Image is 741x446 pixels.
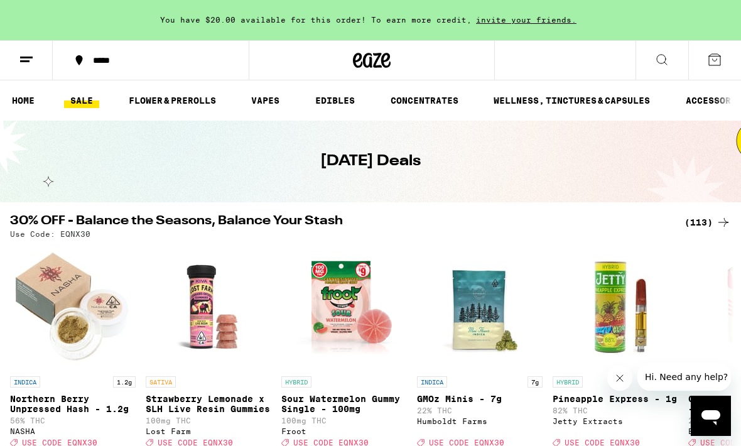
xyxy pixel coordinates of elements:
[10,215,669,230] h2: 30% OFF - Balance the Seasons, Balance Your Stash
[309,93,361,108] a: EDIBLES
[281,416,407,425] p: 100mg THC
[472,16,581,24] span: invite your friends.
[146,416,271,425] p: 100mg THC
[281,427,407,435] div: Froot
[146,394,271,414] p: Strawberry Lemonade x SLH Live Resin Gummies
[281,376,311,388] p: HYBRID
[417,394,543,404] p: GMOz Minis - 7g
[417,376,447,388] p: INDICA
[281,394,407,414] p: Sour Watermelon Gummy Single - 100mg
[245,93,286,108] a: VAPES
[553,417,678,425] div: Jetty Extracts
[487,93,656,108] a: WELLNESS, TINCTURES & CAPSULES
[607,366,632,391] iframe: Close message
[160,16,472,24] span: You have $20.00 available for this order! To earn more credit,
[64,93,99,108] a: SALE
[113,376,136,388] p: 1.2g
[146,244,271,370] img: Lost Farm - Strawberry Lemonade x SLH Live Resin Gummies
[10,427,136,435] div: NASHA
[10,244,136,370] img: NASHA - Northern Berry Unpressed Hash - 1.2g
[122,93,222,108] a: FLOWER & PREROLLS
[527,376,543,388] p: 7g
[417,244,543,370] img: Humboldt Farms - GMOz Minis - 7g
[691,396,731,436] iframe: Button to launch messaging window
[553,406,678,415] p: 82% THC
[146,376,176,388] p: SATIVA
[10,376,40,388] p: INDICA
[553,376,583,388] p: HYBRID
[146,427,271,435] div: Lost Farm
[10,394,136,414] p: Northern Berry Unpressed Hash - 1.2g
[684,215,731,230] a: (113)
[637,363,731,391] iframe: Message from company
[10,416,136,425] p: 56% THC
[384,93,465,108] a: CONCENTRATES
[6,93,41,108] a: HOME
[10,230,90,238] p: Use Code: EQNX30
[281,244,407,370] img: Froot - Sour Watermelon Gummy Single - 100mg
[320,151,421,172] h1: [DATE] Deals
[553,394,678,404] p: Pineapple Express - 1g
[417,406,543,415] p: 22% THC
[553,244,678,370] img: Jetty Extracts - Pineapple Express - 1g
[417,417,543,425] div: Humboldt Farms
